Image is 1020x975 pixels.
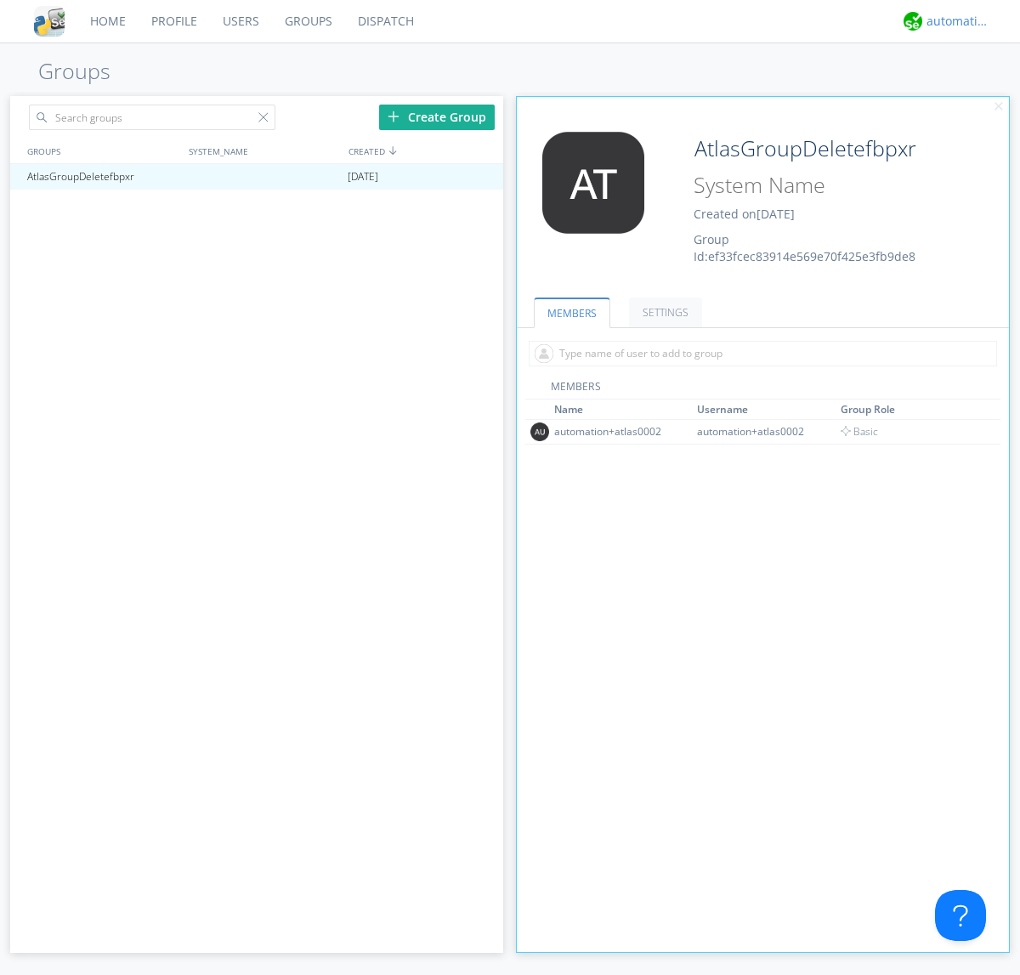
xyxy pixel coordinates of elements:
[694,231,915,264] span: Group Id: ef33fcec83914e569e70f425e3fb9de8
[926,13,990,30] div: automation+atlas
[904,12,922,31] img: d2d01cd9b4174d08988066c6d424eccd
[629,298,702,327] a: SETTINGS
[756,206,795,222] span: [DATE]
[841,424,878,439] span: Basic
[694,206,795,222] span: Created on
[688,132,962,166] input: Group Name
[838,400,982,420] th: Toggle SortBy
[529,341,997,366] input: Type name of user to add to group
[348,164,378,190] span: [DATE]
[23,164,182,190] div: AtlasGroupDeletefbpxr
[697,424,824,439] div: automation+atlas0002
[379,105,495,130] div: Create Group
[34,6,65,37] img: cddb5a64eb264b2086981ab96f4c1ba7
[552,400,695,420] th: Toggle SortBy
[10,164,503,190] a: AtlasGroupDeletefbpxr[DATE]
[935,890,986,941] iframe: Toggle Customer Support
[530,422,549,441] img: 373638.png
[184,139,344,163] div: SYSTEM_NAME
[688,169,962,201] input: System Name
[525,379,1001,400] div: MEMBERS
[29,105,275,130] input: Search groups
[554,424,682,439] div: automation+atlas0002
[694,400,838,420] th: Toggle SortBy
[344,139,505,163] div: CREATED
[530,132,657,234] img: 373638.png
[388,111,399,122] img: plus.svg
[534,298,610,328] a: MEMBERS
[993,101,1005,113] img: cancel.svg
[23,139,180,163] div: GROUPS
